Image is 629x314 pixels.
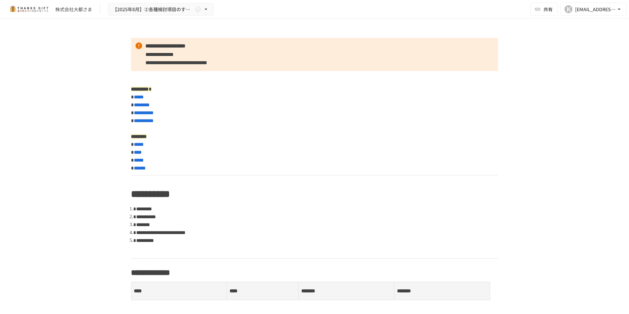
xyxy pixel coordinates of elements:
img: mMP1OxWUAhQbsRWCurg7vIHe5HqDpP7qZo7fRoNLXQh [8,4,50,14]
div: 株式会社大都さま [55,6,92,13]
span: 共有 [543,6,553,13]
div: [EMAIL_ADDRESS][DOMAIN_NAME] [575,5,616,13]
button: K[EMAIL_ADDRESS][DOMAIN_NAME] [561,3,626,16]
span: 【2025年8月】②各種検討項目のすり合わせ/ THANKS GIFTキックオフMTG [113,5,193,13]
button: 【2025年8月】②各種検討項目のすり合わせ/ THANKS GIFTキックオフMTG [108,3,214,16]
div: K [565,5,572,13]
button: 共有 [530,3,558,16]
